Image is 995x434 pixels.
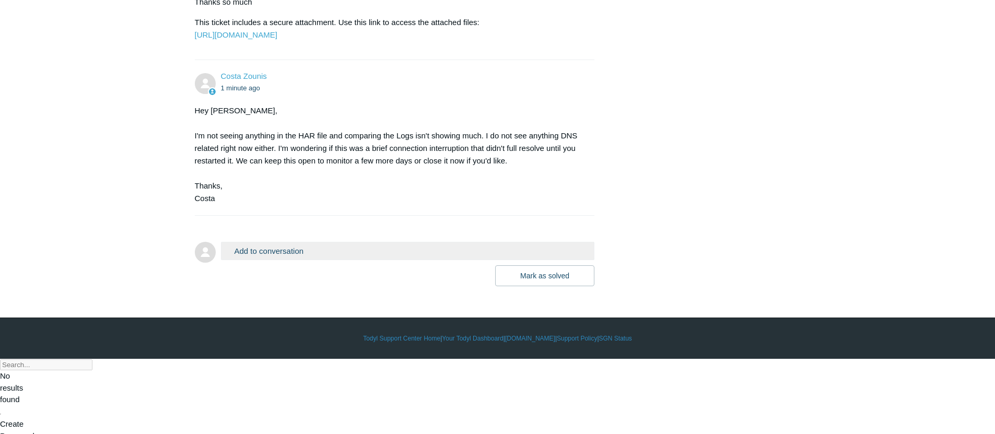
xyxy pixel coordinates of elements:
[495,265,594,286] button: Mark as solved
[195,104,584,205] div: Hey [PERSON_NAME], I'm not seeing anything in the HAR file and comparing the Logs isn't showing m...
[221,72,267,80] a: Costa Zounis
[599,334,632,343] a: SGN Status
[442,334,503,343] a: Your Todyl Dashboard
[363,334,440,343] a: Todyl Support Center Home
[505,334,555,343] a: [DOMAIN_NAME]
[195,334,801,343] div: | | | |
[195,30,277,39] a: [URL][DOMAIN_NAME]
[195,16,584,41] p: This ticket includes a secure attachment. Use this link to access the attached files:
[221,242,595,260] button: Add to conversation
[557,334,597,343] a: Support Policy
[221,84,260,92] time: 08/29/2025, 15:53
